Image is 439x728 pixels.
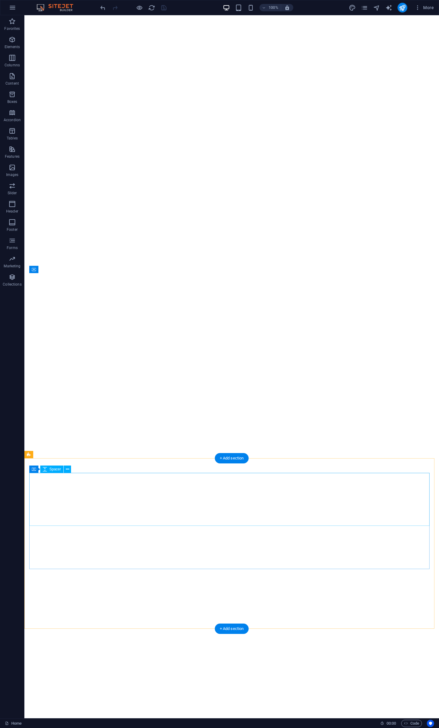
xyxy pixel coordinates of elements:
[215,453,249,463] div: + Add section
[391,721,392,726] span: :
[7,99,17,104] p: Boxes
[284,5,290,10] i: On resize automatically adjust zoom level to fit chosen device.
[6,172,19,177] p: Images
[4,264,20,269] p: Marketing
[4,118,21,122] p: Accordion
[404,720,419,727] span: Code
[373,4,380,11] i: Navigator
[8,191,17,195] p: Slider
[148,4,155,11] i: Reload page
[361,4,368,11] i: Pages (Ctrl+Alt+S)
[269,4,278,11] h6: 100%
[49,467,61,471] span: Spacer
[35,4,81,11] img: Editor Logo
[401,720,422,727] button: Code
[385,4,393,11] button: text_generator
[380,720,396,727] h6: Session time
[385,4,392,11] i: AI Writer
[4,26,20,31] p: Favorites
[148,4,155,11] button: reload
[99,4,106,11] button: undo
[373,4,380,11] button: navigator
[415,5,434,11] span: More
[259,4,281,11] button: 100%
[5,63,20,68] p: Columns
[387,720,396,727] span: 00 00
[5,720,22,727] a: Click to cancel selection. Double-click to open Pages
[5,154,20,159] p: Features
[5,81,19,86] p: Content
[427,720,434,727] button: Usercentrics
[5,44,20,49] p: Elements
[412,3,436,12] button: More
[215,624,249,634] div: + Add section
[6,209,18,214] p: Header
[7,136,18,141] p: Tables
[398,3,407,12] button: publish
[136,4,143,11] button: Click here to leave preview mode and continue editing
[399,4,406,11] i: Publish
[349,4,356,11] i: Design (Ctrl+Alt+Y)
[361,4,368,11] button: pages
[3,282,21,287] p: Collections
[349,4,356,11] button: design
[7,245,18,250] p: Forms
[7,227,18,232] p: Footer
